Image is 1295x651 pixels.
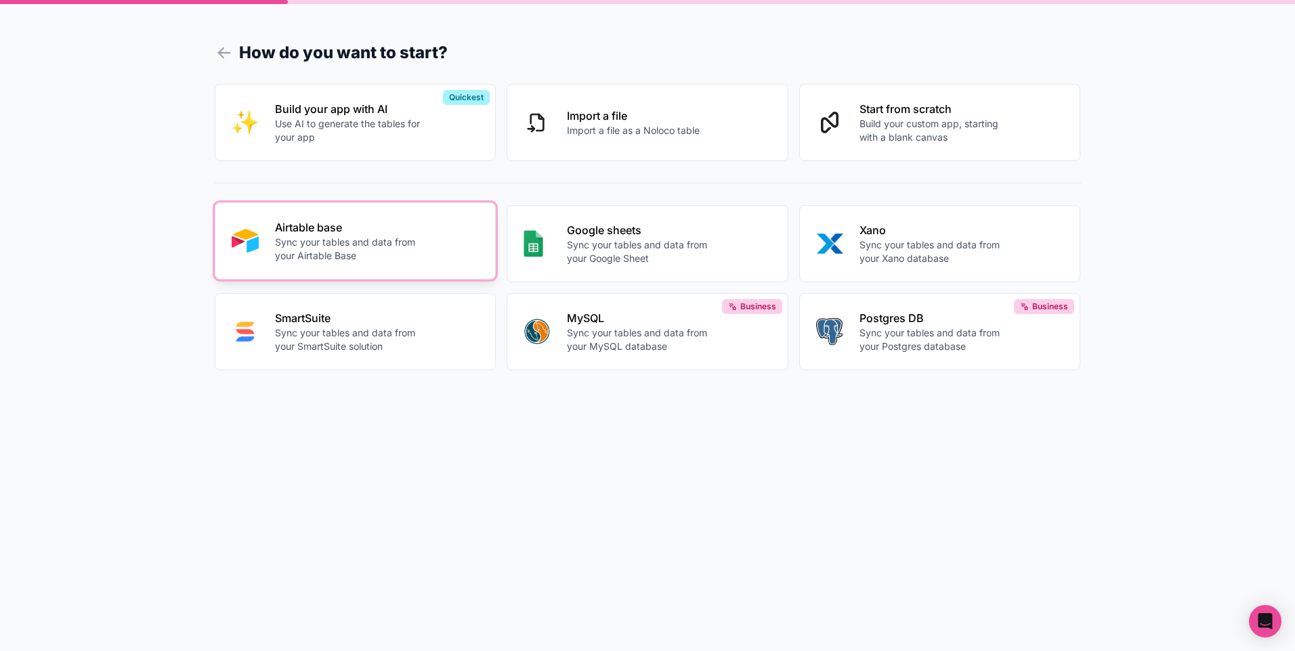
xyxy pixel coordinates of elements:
[567,310,717,326] p: MySQL
[524,230,543,257] img: GOOGLE_SHEETS
[567,108,700,124] p: Import a file
[1032,301,1068,312] span: Business
[567,124,700,137] p: Import a file as a Noloco table
[275,101,425,117] p: Build your app with AI
[215,293,496,370] button: SMART_SUITESmartSuiteSync your tables and data from your SmartSuite solution
[524,318,551,345] img: MYSQL
[859,101,1010,117] p: Start from scratch
[232,318,259,345] img: SMART_SUITE
[859,326,1010,353] p: Sync your tables and data from your Postgres database
[740,301,776,312] span: Business
[567,222,717,238] p: Google sheets
[1249,605,1281,637] div: Open Intercom Messenger
[859,238,1010,265] p: Sync your tables and data from your Xano database
[215,84,496,161] button: INTERNAL_WITH_AIBuild your app with AIUse AI to generate the tables for your appQuickest
[215,202,496,279] button: AIRTABLEAirtable baseSync your tables and data from your Airtable Base
[507,205,788,282] button: GOOGLE_SHEETSGoogle sheetsSync your tables and data from your Google Sheet
[443,90,490,105] div: Quickest
[232,109,259,136] img: INTERNAL_WITH_AI
[507,84,788,161] button: Import a fileImport a file as a Noloco table
[215,41,1081,65] h1: How do you want to start?
[799,293,1081,370] button: POSTGRESPostgres DBSync your tables and data from your Postgres databaseBusiness
[799,84,1081,161] button: Start from scratchBuild your custom app, starting with a blank canvas
[567,238,717,265] p: Sync your tables and data from your Google Sheet
[816,318,843,345] img: POSTGRES
[232,227,259,254] img: AIRTABLE
[859,222,1010,238] p: Xano
[859,117,1010,144] p: Build your custom app, starting with a blank canvas
[816,230,843,257] img: XANO
[859,310,1010,326] p: Postgres DB
[275,235,425,263] p: Sync your tables and data from your Airtable Base
[275,326,425,353] p: Sync your tables and data from your SmartSuite solution
[567,326,717,353] p: Sync your tables and data from your MySQL database
[507,293,788,370] button: MYSQLMySQLSync your tables and data from your MySQL databaseBusiness
[275,310,425,326] p: SmartSuite
[275,219,425,235] p: Airtable base
[275,117,425,144] p: Use AI to generate the tables for your app
[799,205,1081,282] button: XANOXanoSync your tables and data from your Xano database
